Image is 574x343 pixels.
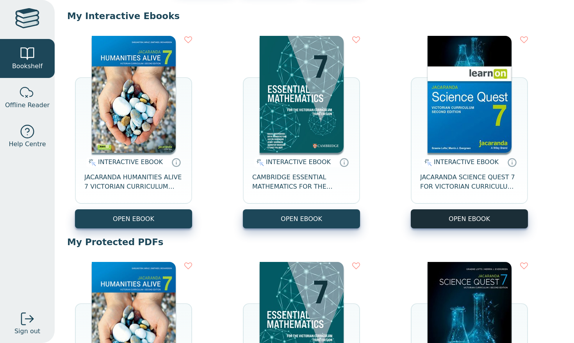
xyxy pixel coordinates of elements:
[67,10,562,22] p: My Interactive Ebooks
[266,158,331,166] span: INTERACTIVE EBOOK
[5,101,50,110] span: Offline Reader
[84,173,183,191] span: JACARANDA HUMANITIES ALIVE 7 VICTORIAN CURRICULUM LEARNON EBOOK 2E
[260,36,344,153] img: a4cdec38-c0cf-47c5-bca4-515c5eb7b3e9.png
[14,327,40,336] span: Sign out
[252,173,351,191] span: CAMBRIDGE ESSENTIAL MATHEMATICS FOR THE VICTORIAN CURRICULUM YEAR 7 EBOOK 3E
[12,62,43,71] span: Bookshelf
[422,158,432,167] img: interactive.svg
[98,158,163,166] span: INTERACTIVE EBOOK
[171,157,181,167] a: Interactive eBooks are accessed online via the publisher’s portal. They contain interactive resou...
[339,157,349,167] a: Interactive eBooks are accessed online via the publisher’s portal. They contain interactive resou...
[420,173,519,191] span: JACARANDA SCIENCE QUEST 7 FOR VICTORIAN CURRICULUM LEARNON 2E EBOOK
[507,157,517,167] a: Interactive eBooks are accessed online via the publisher’s portal. They contain interactive resou...
[428,36,512,153] img: 329c5ec2-5188-ea11-a992-0272d098c78b.jpg
[67,236,562,248] p: My Protected PDFs
[75,209,192,228] button: OPEN EBOOK
[9,140,46,149] span: Help Centre
[254,158,264,167] img: interactive.svg
[434,158,499,166] span: INTERACTIVE EBOOK
[243,209,360,228] button: OPEN EBOOK
[411,209,528,228] button: OPEN EBOOK
[86,158,96,167] img: interactive.svg
[92,36,176,153] img: 429ddfad-7b91-e911-a97e-0272d098c78b.jpg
